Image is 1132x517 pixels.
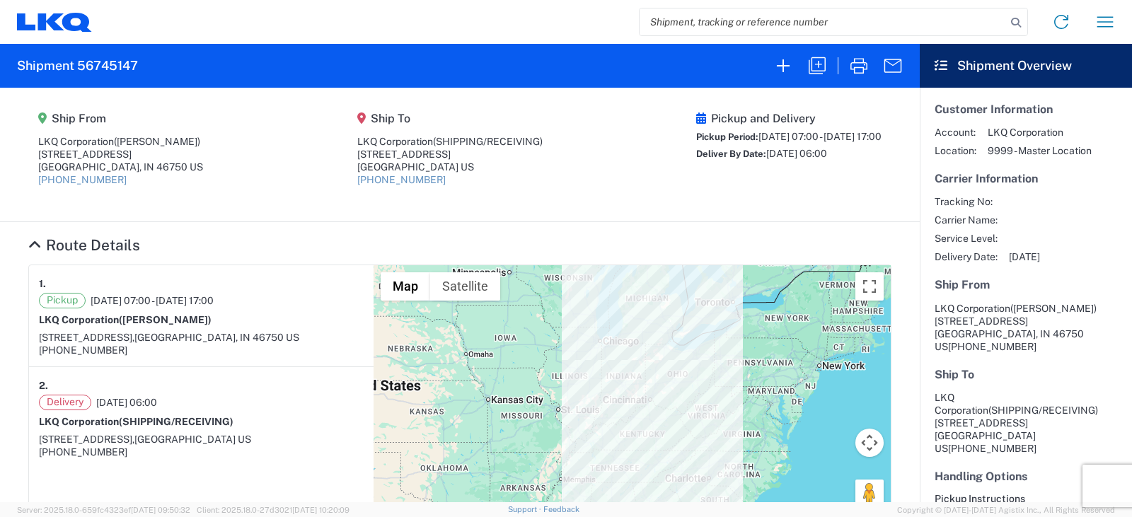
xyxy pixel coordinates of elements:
span: Deliver By Date: [696,149,766,159]
address: [GEOGRAPHIC_DATA], IN 46750 US [935,302,1117,353]
a: [PHONE_NUMBER] [38,174,127,185]
span: Delivery [39,395,91,410]
span: [PHONE_NUMBER] [948,443,1036,454]
span: Carrier Name: [935,214,998,226]
span: LKQ Corporation [988,126,1092,139]
div: [PHONE_NUMBER] [39,344,364,356]
input: Shipment, tracking or reference number [640,8,1006,35]
h5: Carrier Information [935,172,1117,185]
h5: Ship From [935,278,1117,291]
span: Server: 2025.18.0-659fc4323ef [17,506,190,514]
h5: Ship To [935,368,1117,381]
span: [PHONE_NUMBER] [948,341,1036,352]
span: (SHIPPING/RECEIVING) [119,416,233,427]
button: Show satellite imagery [430,272,500,301]
strong: LKQ Corporation [39,416,233,427]
span: ([PERSON_NAME]) [119,314,212,325]
div: [GEOGRAPHIC_DATA] US [357,161,543,173]
span: ([PERSON_NAME]) [114,136,200,147]
span: LKQ Corporation [935,303,1010,314]
strong: 2. [39,377,48,395]
a: Support [508,505,543,513]
button: Toggle fullscreen view [855,272,884,301]
span: [DATE] 06:00 [96,396,157,409]
header: Shipment Overview [920,44,1132,88]
strong: LKQ Corporation [39,314,212,325]
h2: Shipment 56745147 [17,57,138,74]
span: [DATE] [1009,250,1040,263]
span: [DATE] 10:20:09 [292,506,350,514]
h5: Customer Information [935,103,1117,116]
strong: 1. [39,275,46,293]
span: (SHIPPING/RECEIVING) [433,136,543,147]
span: Account: [935,126,976,139]
div: LKQ Corporation [38,135,203,148]
span: Delivery Date: [935,250,998,263]
span: LKQ Corporation [STREET_ADDRESS] [935,392,1098,429]
span: Pickup Period: [696,132,758,142]
div: [PHONE_NUMBER] [39,446,364,458]
a: Feedback [543,505,579,513]
span: [GEOGRAPHIC_DATA], IN 46750 US [134,332,299,343]
span: Client: 2025.18.0-27d3021 [197,506,350,514]
span: Pickup [39,293,86,308]
span: (SHIPPING/RECEIVING) [988,405,1098,416]
span: Copyright © [DATE]-[DATE] Agistix Inc., All Rights Reserved [897,504,1115,516]
div: [STREET_ADDRESS] [38,148,203,161]
h5: Ship To [357,112,543,125]
a: [PHONE_NUMBER] [357,174,446,185]
span: [STREET_ADDRESS], [39,332,134,343]
a: Hide Details [28,236,140,254]
span: 9999 - Master Location [988,144,1092,157]
span: [STREET_ADDRESS], [39,434,134,445]
button: Drag Pegman onto the map to open Street View [855,480,884,508]
span: [STREET_ADDRESS] [935,315,1028,327]
h5: Pickup and Delivery [696,112,882,125]
span: [DATE] 09:50:32 [131,506,190,514]
span: [DATE] 07:00 - [DATE] 17:00 [91,294,214,307]
span: ([PERSON_NAME]) [1010,303,1097,314]
button: Show street map [381,272,430,301]
h6: Pickup Instructions [935,493,1117,505]
span: [GEOGRAPHIC_DATA] US [134,434,251,445]
button: Map camera controls [855,429,884,457]
span: Tracking No: [935,195,998,208]
div: LKQ Corporation [357,135,543,148]
h5: Ship From [38,112,203,125]
span: [DATE] 06:00 [766,148,827,159]
div: [GEOGRAPHIC_DATA], IN 46750 US [38,161,203,173]
h5: Handling Options [935,470,1117,483]
span: Service Level: [935,232,998,245]
span: [DATE] 07:00 - [DATE] 17:00 [758,131,882,142]
div: [STREET_ADDRESS] [357,148,543,161]
span: Location: [935,144,976,157]
address: [GEOGRAPHIC_DATA] US [935,391,1117,455]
